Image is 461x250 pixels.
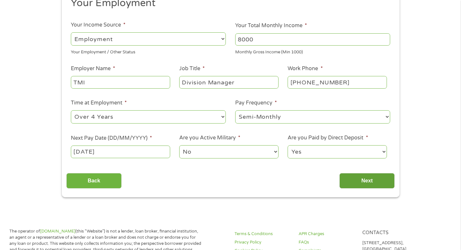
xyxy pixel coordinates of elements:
[66,173,122,189] input: Back
[299,231,355,237] a: APR Charges
[40,229,75,234] a: [DOMAIN_NAME]
[235,239,291,245] a: Privacy Policy
[362,230,419,236] h4: Contacts
[299,239,355,245] a: FAQs
[339,173,395,189] input: Next
[235,231,291,237] a: Terms & Conditions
